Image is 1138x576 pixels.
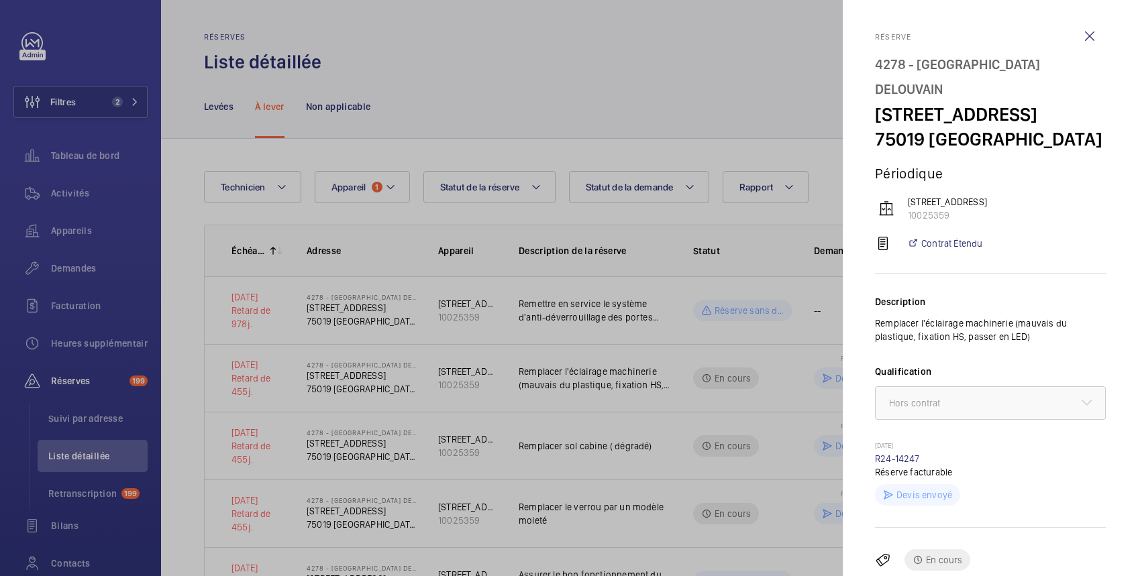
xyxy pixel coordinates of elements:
label: Qualification [875,365,1106,378]
a: Contrat Étendu [907,237,983,250]
span: Hors contrat [889,398,941,408]
p: Réserve facturable [875,465,1106,479]
p: [STREET_ADDRESS] [908,195,1106,209]
p: [DATE] [875,441,1106,452]
p: Remplacer l'éclairage machinerie (mauvais du plastique, fixation HS, passer en LED) [875,316,1106,343]
img: elevator.svg [878,200,894,217]
p: Réserve [875,32,1106,42]
p: En cours [926,553,962,567]
div: 4278 - [GEOGRAPHIC_DATA] DELOUVAIN [875,52,1106,102]
h4: [STREET_ADDRESS] 75019 [GEOGRAPHIC_DATA] [875,52,1106,152]
div: Description [875,295,1106,308]
p: 10025359 [908,209,1106,222]
a: R24-14247 [875,453,920,464]
h5: Périodique [875,165,1106,182]
p: Devis envoyé [896,488,952,502]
